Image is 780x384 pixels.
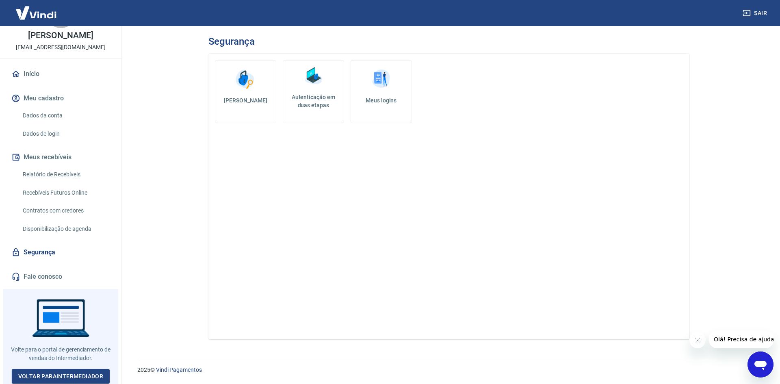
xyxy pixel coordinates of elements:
[10,148,112,166] button: Meus recebíveis
[19,221,112,237] a: Disponibilização de agenda
[28,31,93,40] p: [PERSON_NAME]
[5,6,68,12] span: Olá! Precisa de ajuda?
[10,89,112,107] button: Meu cadastro
[10,0,63,25] img: Vindi
[689,332,706,348] iframe: Fechar mensagem
[208,36,254,47] h3: Segurança
[283,60,344,123] a: Autenticação em duas etapas
[351,60,412,123] a: Meus logins
[19,166,112,183] a: Relatório de Recebíveis
[19,126,112,142] a: Dados de login
[16,43,106,52] p: [EMAIL_ADDRESS][DOMAIN_NAME]
[747,351,773,377] iframe: Botão para abrir a janela de mensagens
[233,67,258,91] img: Alterar senha
[19,184,112,201] a: Recebíveis Futuros Online
[286,93,340,109] h5: Autenticação em duas etapas
[215,60,276,123] a: [PERSON_NAME]
[137,366,760,374] p: 2025 ©
[741,6,770,21] button: Sair
[10,268,112,286] a: Fale conosco
[12,369,110,384] a: Voltar paraIntermediador
[10,243,112,261] a: Segurança
[222,96,269,104] h5: [PERSON_NAME]
[357,96,405,104] h5: Meus logins
[19,202,112,219] a: Contratos com credores
[156,367,202,373] a: Vindi Pagamentos
[709,330,773,348] iframe: Mensagem da empresa
[19,107,112,124] a: Dados da conta
[301,64,325,88] img: Autenticação em duas etapas
[369,67,393,91] img: Meus logins
[10,65,112,83] a: Início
